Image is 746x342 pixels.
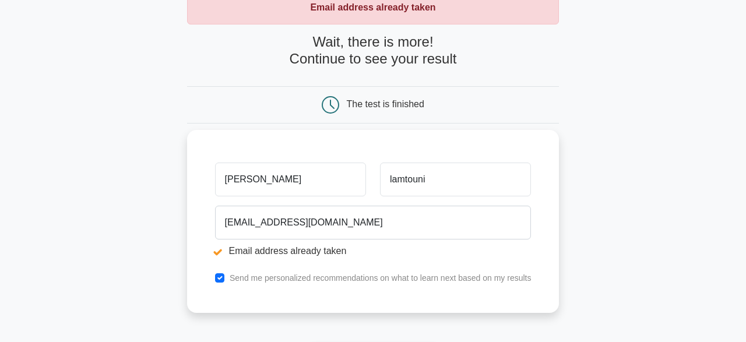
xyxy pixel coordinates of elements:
[347,99,424,109] div: The test is finished
[380,163,531,196] input: Last name
[230,273,532,283] label: Send me personalized recommendations on what to learn next based on my results
[310,2,435,12] strong: Email address already taken
[187,34,559,68] h4: Wait, there is more! Continue to see your result
[215,244,532,258] li: Email address already taken
[215,163,366,196] input: First name
[215,206,532,239] input: Email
